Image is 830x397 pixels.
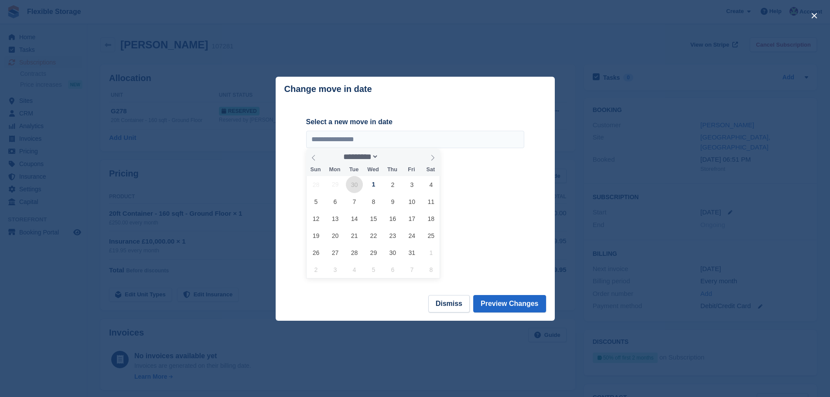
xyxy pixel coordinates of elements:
[307,193,324,210] span: October 5, 2025
[306,167,325,173] span: Sun
[384,261,401,278] span: November 6, 2025
[423,210,440,227] span: October 18, 2025
[421,167,440,173] span: Sat
[365,210,382,227] span: October 15, 2025
[306,117,524,127] label: Select a new move in date
[363,167,383,173] span: Wed
[327,193,344,210] span: October 6, 2025
[384,210,401,227] span: October 16, 2025
[346,261,363,278] span: November 4, 2025
[807,9,821,23] button: close
[307,244,324,261] span: October 26, 2025
[403,244,420,261] span: October 31, 2025
[284,84,372,94] p: Change move in date
[403,261,420,278] span: November 7, 2025
[365,261,382,278] span: November 5, 2025
[402,167,421,173] span: Fri
[403,176,420,193] span: October 3, 2025
[327,176,344,193] span: September 29, 2025
[384,244,401,261] span: October 30, 2025
[307,227,324,244] span: October 19, 2025
[384,193,401,210] span: October 9, 2025
[423,244,440,261] span: November 1, 2025
[327,244,344,261] span: October 27, 2025
[365,193,382,210] span: October 8, 2025
[346,193,363,210] span: October 7, 2025
[383,167,402,173] span: Thu
[346,210,363,227] span: October 14, 2025
[403,210,420,227] span: October 17, 2025
[344,167,363,173] span: Tue
[473,295,546,312] button: Preview Changes
[423,176,440,193] span: October 4, 2025
[346,176,363,193] span: September 30, 2025
[346,227,363,244] span: October 21, 2025
[379,152,406,161] input: Year
[403,193,420,210] span: October 10, 2025
[403,227,420,244] span: October 24, 2025
[423,193,440,210] span: October 11, 2025
[325,167,344,173] span: Mon
[384,176,401,193] span: October 2, 2025
[365,244,382,261] span: October 29, 2025
[340,152,379,161] select: Month
[365,227,382,244] span: October 22, 2025
[307,176,324,193] span: September 28, 2025
[384,227,401,244] span: October 23, 2025
[423,261,440,278] span: November 8, 2025
[365,176,382,193] span: October 1, 2025
[307,261,324,278] span: November 2, 2025
[423,227,440,244] span: October 25, 2025
[327,227,344,244] span: October 20, 2025
[346,244,363,261] span: October 28, 2025
[428,295,470,312] button: Dismiss
[307,210,324,227] span: October 12, 2025
[327,210,344,227] span: October 13, 2025
[327,261,344,278] span: November 3, 2025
